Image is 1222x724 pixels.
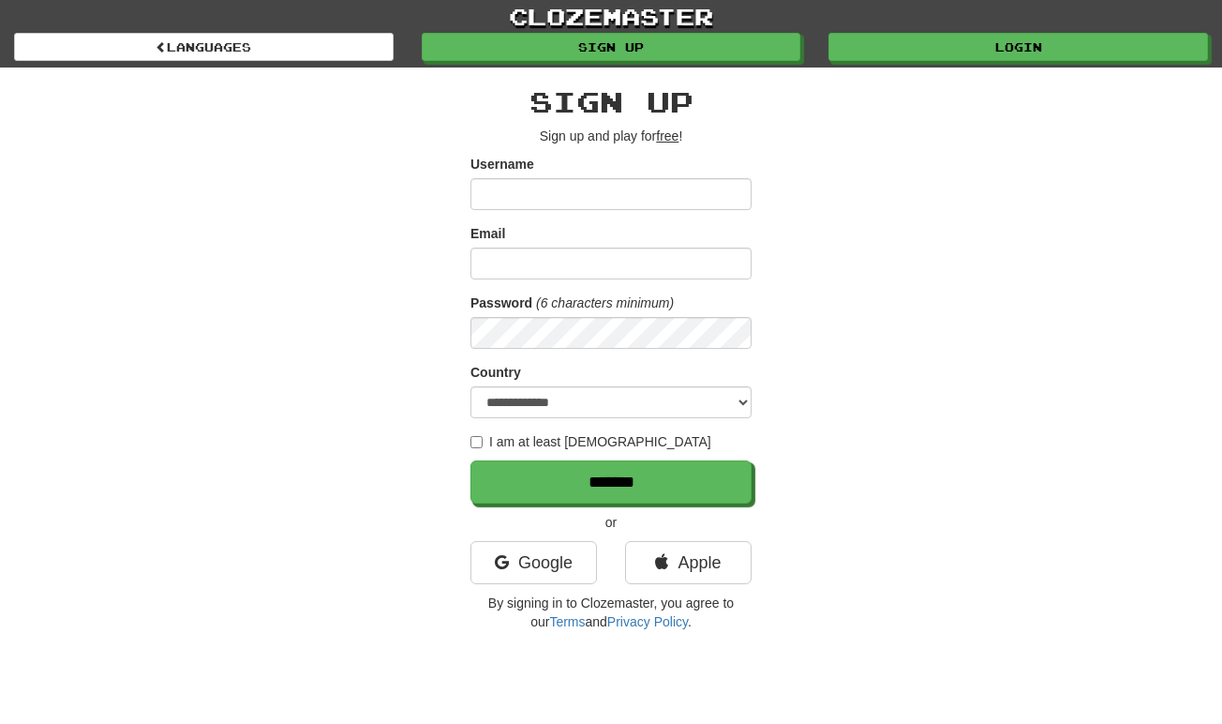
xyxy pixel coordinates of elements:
[470,432,711,451] label: I am at least [DEMOGRAPHIC_DATA]
[470,436,483,448] input: I am at least [DEMOGRAPHIC_DATA]
[656,128,678,143] u: free
[470,294,532,312] label: Password
[549,614,585,629] a: Terms
[470,127,752,145] p: Sign up and play for !
[536,295,674,310] em: (6 characters minimum)
[470,224,505,243] label: Email
[470,86,752,117] h2: Sign up
[470,594,752,631] p: By signing in to Clozemaster, you agree to our and .
[14,33,394,61] a: Languages
[607,614,688,629] a: Privacy Policy
[470,363,521,382] label: Country
[470,513,752,532] p: or
[422,33,801,61] a: Sign up
[470,155,534,173] label: Username
[828,33,1208,61] a: Login
[470,541,597,584] a: Google
[625,541,752,584] a: Apple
